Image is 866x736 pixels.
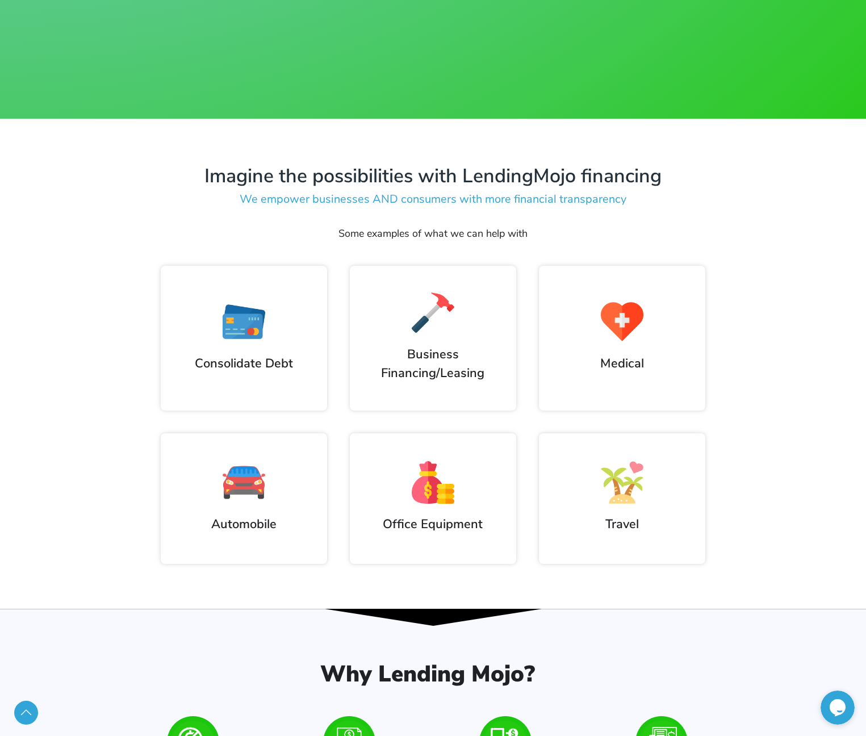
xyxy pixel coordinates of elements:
img: Vacation and Travel [601,461,643,504]
p: Some examples of what we can help with [198,228,669,246]
h2: Consolidate Debt [172,354,316,373]
img: Medical or Dental [601,300,643,343]
h2: Medical [550,354,694,373]
h3: We empower businesses AND consumers with more financial transparency [198,188,669,211]
h3: Imagine the possibilities with LendingMojo financing [198,164,669,189]
h2: Business Financing/Leasing [355,345,511,382]
img: Big Purchases [412,461,454,504]
h2: Automobile [172,515,316,534]
img: Home Improvement Projects [412,291,454,334]
h2: Why Lending Mojo? [127,660,729,688]
h2: Travel [550,515,694,534]
img: Auto Motor Purchases [223,461,265,504]
iframe: chat widget [821,691,855,725]
img: Consolidate Debt [223,300,265,343]
h2: Office Equipment [361,515,505,534]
